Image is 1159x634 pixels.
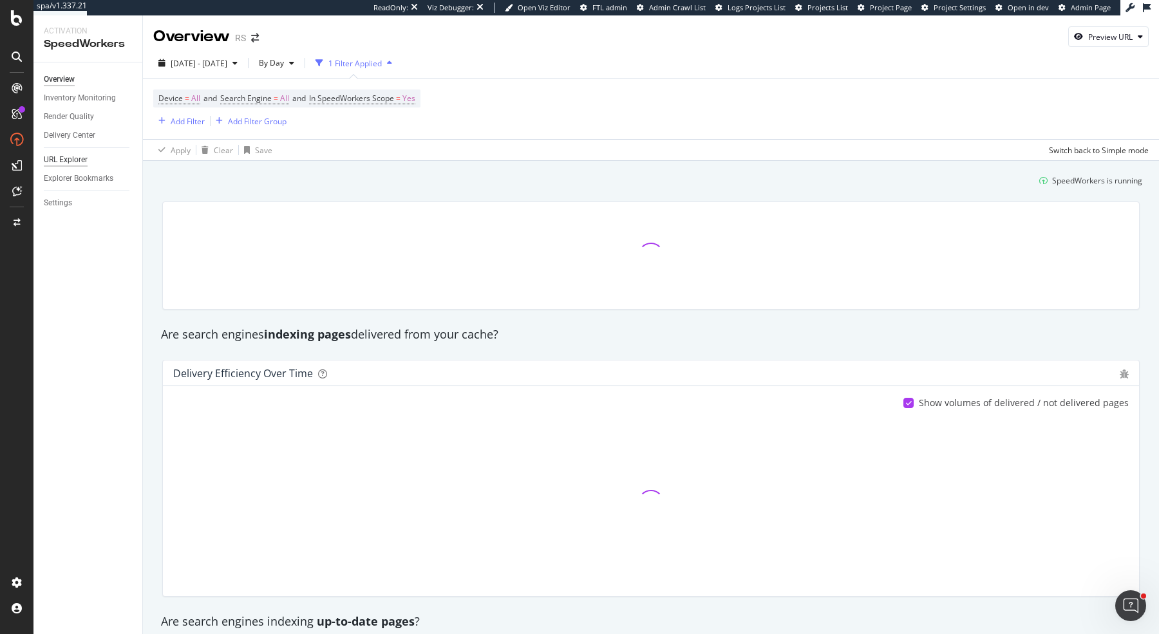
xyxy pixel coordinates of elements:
a: URL Explorer [44,153,133,167]
button: By Day [254,53,299,73]
div: URL Explorer [44,153,88,167]
span: In SpeedWorkers Scope [309,93,394,104]
div: RS [235,32,246,44]
strong: indexing pages [264,326,351,342]
span: [DATE] - [DATE] [171,58,227,69]
span: and [292,93,306,104]
div: Overview [44,73,75,86]
div: Delivery Efficiency over time [173,367,313,380]
div: arrow-right-arrow-left [251,33,259,42]
button: Add Filter [153,113,205,129]
div: Inventory Monitoring [44,91,116,105]
div: 1 Filter Applied [328,58,382,69]
button: Preview URL [1068,26,1149,47]
div: SpeedWorkers [44,37,132,51]
span: Project Page [870,3,912,12]
a: Project Settings [921,3,986,13]
span: Yes [402,89,415,107]
span: By Day [254,57,284,68]
span: Admin Page [1071,3,1111,12]
div: Settings [44,196,72,210]
div: Activation [44,26,132,37]
div: Are search engines delivered from your cache? [155,326,1147,343]
span: FTL admin [592,3,627,12]
a: Project Page [858,3,912,13]
a: Inventory Monitoring [44,91,133,105]
div: Add Filter Group [228,116,287,127]
span: = [274,93,278,104]
a: Render Quality [44,110,133,124]
span: All [191,89,200,107]
span: and [203,93,217,104]
a: Overview [44,73,133,86]
div: SpeedWorkers is running [1052,175,1142,186]
div: Explorer Bookmarks [44,172,113,185]
div: Save [255,145,272,156]
button: Add Filter Group [211,113,287,129]
span: All [280,89,289,107]
span: Admin Crawl List [649,3,706,12]
a: Explorer Bookmarks [44,172,133,185]
div: Overview [153,26,230,48]
button: Save [239,140,272,160]
span: Search Engine [220,93,272,104]
div: Switch back to Simple mode [1049,145,1149,156]
span: Open in dev [1008,3,1049,12]
div: Preview URL [1088,32,1133,42]
div: Apply [171,145,191,156]
a: Delivery Center [44,129,133,142]
span: = [185,93,189,104]
a: Open Viz Editor [505,3,570,13]
button: Apply [153,140,191,160]
div: Clear [214,145,233,156]
a: Admin Crawl List [637,3,706,13]
span: Open Viz Editor [518,3,570,12]
div: bug [1120,369,1129,378]
button: Clear [196,140,233,160]
div: Delivery Center [44,129,95,142]
button: [DATE] - [DATE] [153,53,243,73]
div: Are search engines indexing ? [155,613,1147,630]
div: Add Filter [171,116,205,127]
a: Logs Projects List [715,3,786,13]
span: Logs Projects List [728,3,786,12]
span: Project Settings [934,3,986,12]
div: Render Quality [44,110,94,124]
span: Projects List [807,3,848,12]
button: 1 Filter Applied [310,53,397,73]
div: ReadOnly: [373,3,408,13]
div: Viz Debugger: [428,3,474,13]
a: Admin Page [1059,3,1111,13]
span: Device [158,93,183,104]
strong: up-to-date pages [317,613,415,629]
div: Show volumes of delivered / not delivered pages [919,396,1129,409]
a: FTL admin [580,3,627,13]
a: Open in dev [995,3,1049,13]
iframe: Intercom live chat [1115,590,1146,621]
a: Settings [44,196,133,210]
a: Projects List [795,3,848,13]
span: = [396,93,400,104]
button: Switch back to Simple mode [1044,140,1149,160]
